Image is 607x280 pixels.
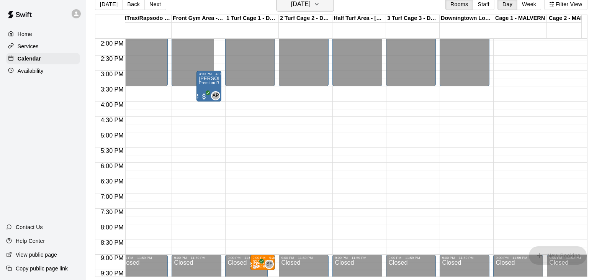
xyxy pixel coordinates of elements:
div: 9:00 PM – 11:59 PM [388,256,422,260]
span: 8:00 PM [99,224,126,231]
span: 4:00 PM [99,102,126,108]
div: Cage 1 - MALVERN [493,15,547,22]
span: 5:00 PM [99,132,126,139]
div: Shawn Frye [265,260,274,269]
span: 9:30 PM [99,270,126,277]
a: Calendar [6,53,80,64]
div: 9:00 PM – 11:59 PM [281,256,314,260]
a: Availability [6,65,80,77]
div: Downingtown Location - OUTDOOR Turf Area [440,15,493,22]
div: 9:00 PM – 11:59 PM [174,256,207,260]
span: You don't have the permission to add bookings [529,252,587,258]
div: 9:00 PM – 11:59 PM [227,256,261,260]
span: Shawn Frye [268,260,274,269]
p: Contact Us [16,223,43,231]
p: Services [18,43,39,50]
span: 6:00 PM [99,163,126,169]
p: Availability [18,67,44,75]
span: 7:30 PM [99,209,126,215]
span: Alexa Peterson [214,91,220,100]
div: 2 Turf Cage 2 - DOWNINGTOWN [279,15,332,22]
span: All customers have paid [254,261,262,269]
span: 4:30 PM [99,117,126,123]
p: View public page [16,251,57,259]
div: 9:00 PM – 11:59 PM [496,256,529,260]
p: Copy public page link [16,265,68,272]
div: HitTrax/Rapsodo Virtual Reality Rental Cage - 16'x35' [118,15,172,22]
span: 8:30 PM [99,239,126,246]
span: 2:00 PM [99,40,126,47]
span: 9:00 PM [99,255,126,261]
span: SF [266,260,272,268]
div: 9:00 PM – 11:59 PM [120,256,154,260]
p: Help Center [16,237,45,245]
span: Premium Rental: MJB Peak Performance Gym & Fitness Room [199,81,313,85]
div: 9:00 PM – 11:59 PM [442,256,475,260]
div: 9:00 PM – 9:30 PM: HOFFMAN [250,255,275,270]
span: 2:30 PM [99,56,126,62]
div: Half Turf Area - [GEOGRAPHIC_DATA] [332,15,386,22]
div: 9:00 PM – 9:30 PM [252,256,284,260]
span: 6:30 PM [99,178,126,185]
div: 1 Turf Cage 1 - DOWNINGTOWN [225,15,279,22]
div: 3 Turf Cage 3 - DOWNINGTOWN [386,15,440,22]
a: Home [6,28,80,40]
span: 3:30 PM [99,86,126,93]
span: AP [213,92,219,100]
p: Home [18,30,32,38]
span: All customers have paid [200,93,208,100]
span: 3:00 PM [99,71,126,77]
span: 7:00 PM [99,193,126,200]
a: Services [6,41,80,52]
div: Front Gym Area - [GEOGRAPHIC_DATA] [172,15,225,22]
span: 5:30 PM [99,147,126,154]
div: 3:00 PM – 4:00 PM [199,72,230,76]
div: Cage 2 - MALVERN [547,15,600,22]
div: 3:00 PM – 4:00 PM: Alex Podehl [196,71,221,102]
p: Calendar [18,55,41,62]
div: 9:00 PM – 11:59 PM [335,256,368,260]
div: Alexa Peterson [211,91,220,100]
